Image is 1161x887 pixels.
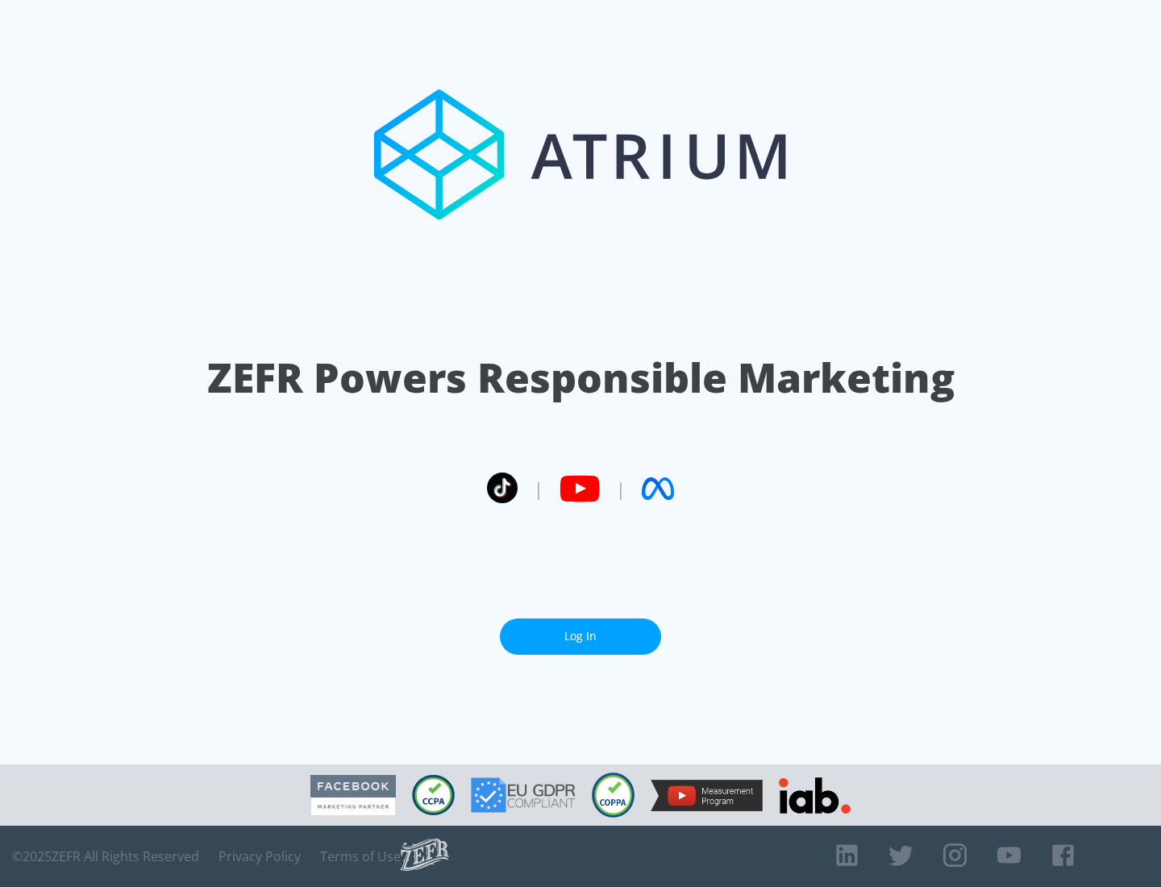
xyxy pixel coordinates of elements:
img: IAB [779,777,851,814]
span: © 2025 ZEFR All Rights Reserved [12,848,199,864]
img: GDPR Compliant [471,777,576,813]
img: YouTube Measurement Program [651,780,763,811]
span: | [616,477,626,501]
a: Log In [500,618,661,655]
a: Privacy Policy [218,848,301,864]
img: COPPA Compliant [592,772,635,818]
img: CCPA Compliant [412,775,455,815]
img: Facebook Marketing Partner [310,775,396,816]
h1: ZEFR Powers Responsible Marketing [207,350,955,406]
a: Terms of Use [320,848,401,864]
span: | [534,477,543,501]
